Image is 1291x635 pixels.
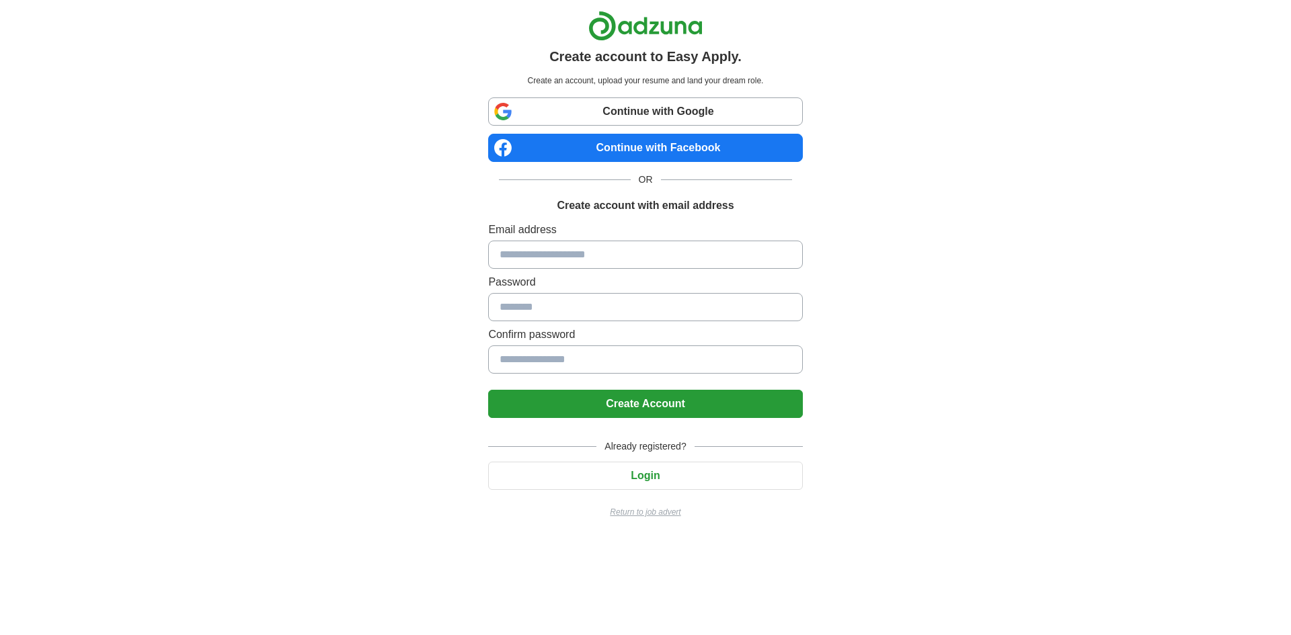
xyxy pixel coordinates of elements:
[488,390,802,418] button: Create Account
[549,46,742,67] h1: Create account to Easy Apply.
[557,198,734,214] h1: Create account with email address
[596,439,694,454] span: Already registered?
[488,462,802,490] button: Login
[588,11,703,41] img: Adzuna logo
[488,274,802,290] label: Password
[491,75,799,87] p: Create an account, upload your resume and land your dream role.
[488,327,802,343] label: Confirm password
[488,97,802,126] a: Continue with Google
[488,134,802,162] a: Continue with Facebook
[488,470,802,481] a: Login
[488,506,802,518] a: Return to job advert
[488,222,802,238] label: Email address
[631,173,661,187] span: OR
